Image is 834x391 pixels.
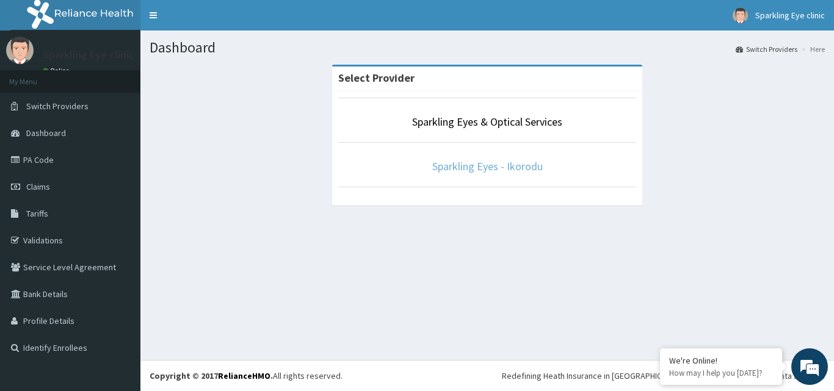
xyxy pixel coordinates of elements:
strong: Select Provider [338,71,415,85]
span: Sparkling Eye clinic [755,10,825,21]
span: Dashboard [26,127,66,138]
a: Sparkling Eyes - Ikorodu [432,159,543,173]
img: d_794563401_company_1708531726252_794563401 [23,61,49,91]
footer: All rights reserved. [140,360,834,391]
div: Chat with us now [63,68,205,84]
span: Tariffs [26,208,48,219]
div: We're Online! [669,355,773,366]
div: Redefining Heath Insurance in [GEOGRAPHIC_DATA] using Telemedicine and Data Science! [502,370,825,382]
span: We're online! [71,118,169,241]
span: Claims [26,181,50,192]
div: Minimize live chat window [200,6,230,35]
h1: Dashboard [150,40,825,56]
p: How may I help you today? [669,368,773,378]
a: Switch Providers [736,44,797,54]
p: Sparkling Eye clinic [43,49,134,60]
strong: Copyright © 2017 . [150,370,273,381]
li: Here [799,44,825,54]
a: Online [43,66,72,75]
textarea: Type your message and hit 'Enter' [6,261,233,304]
a: RelianceHMO [218,370,270,381]
img: User Image [6,37,34,64]
span: Switch Providers [26,101,89,112]
img: User Image [733,8,748,23]
a: Sparkling Eyes & Optical Services [412,115,562,129]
